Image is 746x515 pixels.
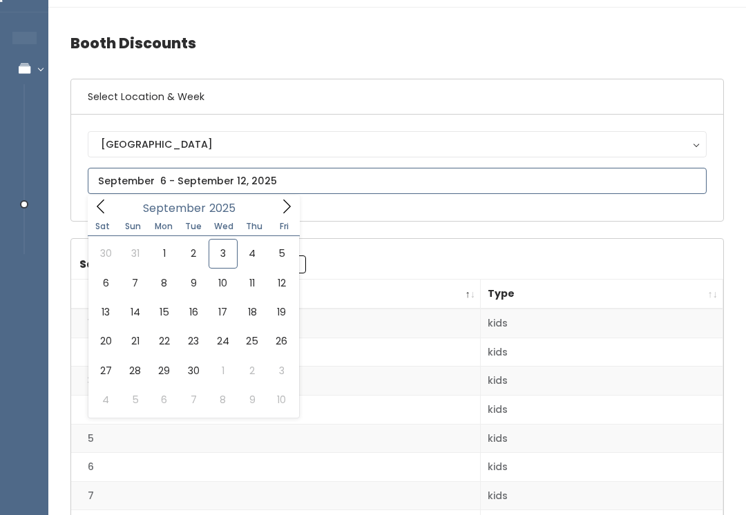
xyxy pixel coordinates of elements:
span: October 5, 2025 [120,385,149,414]
th: Type: activate to sort column ascending [481,280,723,309]
span: September 3, 2025 [209,239,238,268]
th: Booth Number: activate to sort column descending [71,280,481,309]
span: September 4, 2025 [238,239,267,268]
td: kids [481,309,723,338]
span: September 21, 2025 [120,327,149,356]
span: August 31, 2025 [120,239,149,268]
span: September 20, 2025 [91,327,120,356]
span: August 30, 2025 [91,239,120,268]
td: kids [481,424,723,453]
span: September 13, 2025 [91,298,120,327]
span: September 2, 2025 [179,239,208,268]
span: September 26, 2025 [267,327,296,356]
span: Thu [239,222,269,231]
td: 6 [71,453,481,482]
td: kids [481,481,723,510]
td: 2 [71,338,481,367]
span: Mon [149,222,179,231]
span: Sat [88,222,118,231]
span: September [143,203,206,214]
button: [GEOGRAPHIC_DATA] [88,131,707,157]
input: Year [206,200,247,217]
span: September 12, 2025 [267,269,296,298]
td: kids [481,367,723,396]
span: October 7, 2025 [179,385,208,414]
span: September 1, 2025 [150,239,179,268]
span: September 7, 2025 [120,269,149,298]
span: September 15, 2025 [150,298,179,327]
span: September 29, 2025 [150,356,179,385]
span: October 2, 2025 [238,356,267,385]
span: September 22, 2025 [150,327,179,356]
span: September 9, 2025 [179,269,208,298]
span: September 6, 2025 [91,269,120,298]
span: September 17, 2025 [209,298,238,327]
td: kids [481,453,723,482]
span: September 19, 2025 [267,298,296,327]
span: October 9, 2025 [238,385,267,414]
span: September 23, 2025 [179,327,208,356]
td: kids [481,396,723,425]
span: September 5, 2025 [267,239,296,268]
span: September 16, 2025 [179,298,208,327]
span: Tue [178,222,209,231]
h6: Select Location & Week [71,79,723,115]
td: 1 [71,309,481,338]
span: Wed [209,222,239,231]
span: October 10, 2025 [267,385,296,414]
span: September 27, 2025 [91,356,120,385]
span: September 25, 2025 [238,327,267,356]
span: September 28, 2025 [120,356,149,385]
span: October 1, 2025 [209,356,238,385]
span: September 11, 2025 [238,269,267,298]
input: September 6 - September 12, 2025 [88,168,707,194]
td: kids [481,338,723,367]
span: Sun [118,222,149,231]
span: September 24, 2025 [209,327,238,356]
span: September 14, 2025 [120,298,149,327]
span: September 10, 2025 [209,269,238,298]
span: October 8, 2025 [209,385,238,414]
span: September 18, 2025 [238,298,267,327]
td: 4 [71,396,481,425]
div: [GEOGRAPHIC_DATA] [101,137,694,152]
span: October 4, 2025 [91,385,120,414]
span: September 8, 2025 [150,269,179,298]
td: 3 [71,367,481,396]
span: October 3, 2025 [267,356,296,385]
td: 5 [71,424,481,453]
span: October 6, 2025 [150,385,179,414]
span: Fri [269,222,300,231]
h4: Booth Discounts [70,24,724,62]
td: 7 [71,481,481,510]
span: September 30, 2025 [179,356,208,385]
label: Search: [79,255,306,273]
